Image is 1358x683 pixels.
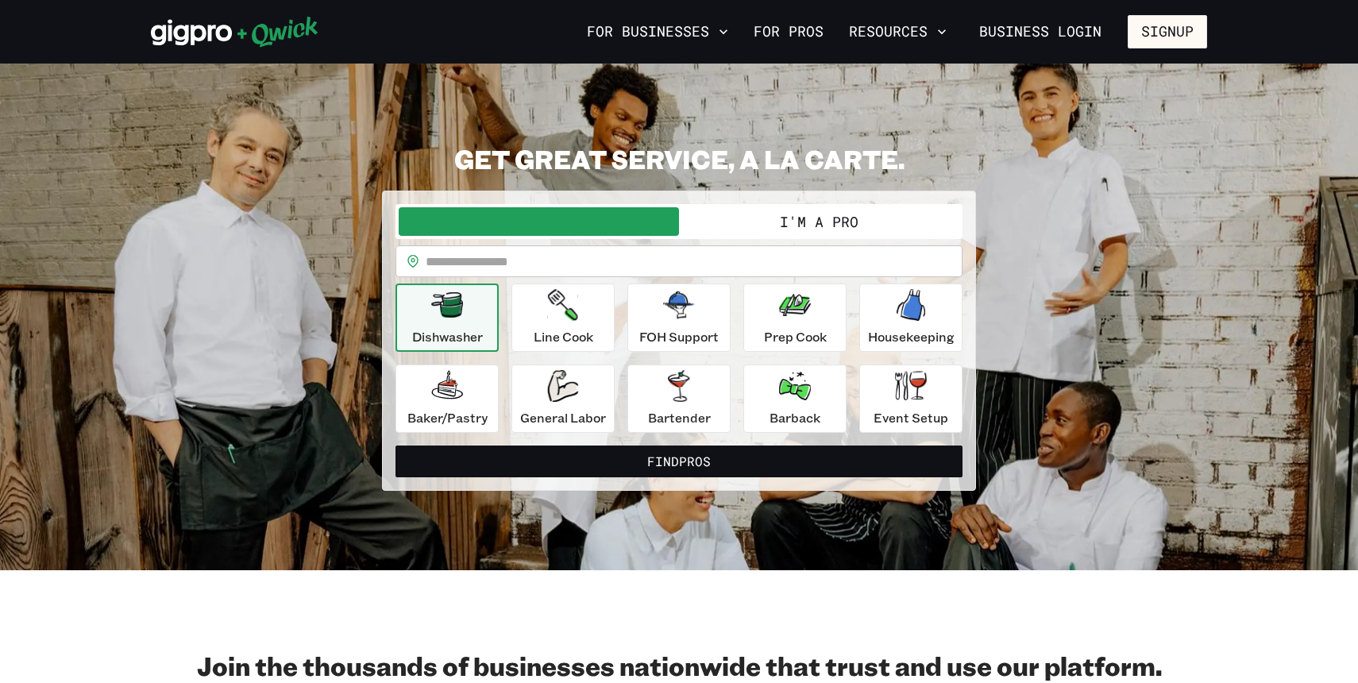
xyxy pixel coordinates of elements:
[743,284,847,352] button: Prep Cook
[843,18,953,45] button: Resources
[639,327,719,346] p: FOH Support
[151,650,1207,681] h2: Join the thousands of businesses nationwide that trust and use our platform.
[511,284,615,352] button: Line Cook
[395,284,499,352] button: Dishwasher
[859,284,963,352] button: Housekeeping
[534,327,593,346] p: Line Cook
[648,408,711,427] p: Bartender
[874,408,948,427] p: Event Setup
[382,143,976,175] h2: GET GREAT SERVICE, A LA CARTE.
[399,207,679,236] button: I'm a Business
[511,365,615,433] button: General Labor
[859,365,963,433] button: Event Setup
[770,408,820,427] p: Barback
[412,327,483,346] p: Dishwasher
[764,327,827,346] p: Prep Cook
[581,18,735,45] button: For Businesses
[1128,15,1207,48] button: Signup
[395,446,963,477] button: FindPros
[407,408,488,427] p: Baker/Pastry
[966,15,1115,48] a: Business Login
[627,284,731,352] button: FOH Support
[520,408,606,427] p: General Labor
[743,365,847,433] button: Barback
[747,18,830,45] a: For Pros
[868,327,955,346] p: Housekeeping
[627,365,731,433] button: Bartender
[395,365,499,433] button: Baker/Pastry
[679,207,959,236] button: I'm a Pro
